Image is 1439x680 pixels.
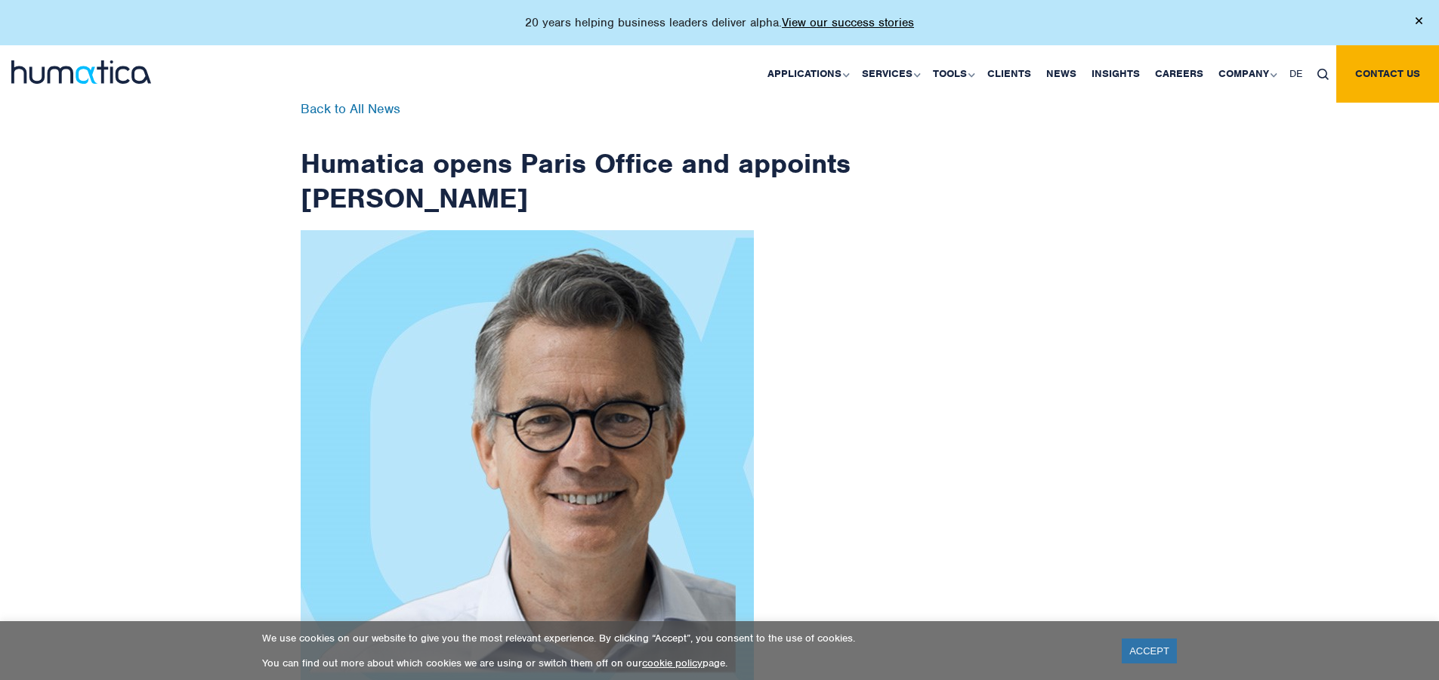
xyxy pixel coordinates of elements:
a: Company [1211,45,1282,103]
a: Applications [760,45,854,103]
a: Clients [980,45,1039,103]
span: DE [1289,67,1302,80]
a: Careers [1147,45,1211,103]
p: We use cookies on our website to give you the most relevant experience. By clicking “Accept”, you... [262,632,1103,645]
a: Contact us [1336,45,1439,103]
img: search_icon [1317,69,1329,80]
a: ACCEPT [1122,638,1177,663]
a: Tools [925,45,980,103]
p: You can find out more about which cookies we are using or switch them off on our page. [262,657,1103,669]
a: Insights [1084,45,1147,103]
a: DE [1282,45,1310,103]
img: logo [11,60,151,84]
a: Back to All News [301,100,400,117]
a: cookie policy [642,657,703,669]
p: 20 years helping business leaders deliver alpha. [525,15,914,30]
a: News [1039,45,1084,103]
a: Services [854,45,925,103]
a: View our success stories [782,15,914,30]
h1: Humatica opens Paris Office and appoints [PERSON_NAME] [301,103,852,215]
